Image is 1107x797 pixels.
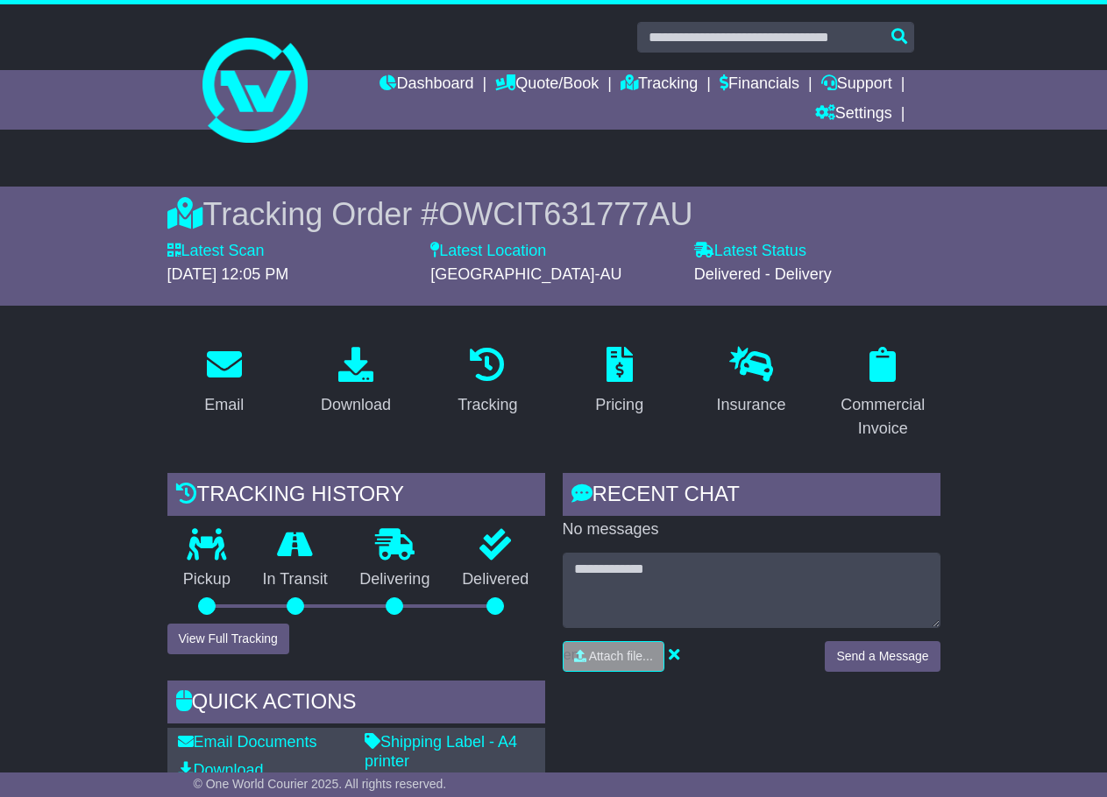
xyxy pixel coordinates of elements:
div: Tracking history [167,473,545,520]
a: Dashboard [380,70,473,100]
p: Pickup [167,570,247,589]
button: View Full Tracking [167,624,289,654]
a: Commercial Invoice [826,341,940,447]
span: © One World Courier 2025. All rights reserved. [194,777,447,791]
span: [GEOGRAPHIC_DATA]-AU [430,265,621,283]
div: Download [321,393,391,417]
a: Pricing [584,341,655,423]
span: [DATE] 12:05 PM [167,265,289,283]
p: No messages [563,520,940,540]
a: Insurance [705,341,797,423]
div: Pricing [595,393,643,417]
div: RECENT CHAT [563,473,940,520]
a: Email [193,341,255,423]
label: Latest Location [430,242,546,261]
a: Shipping Label - A4 printer [365,733,517,770]
div: Email [204,393,244,417]
a: Financials [720,70,799,100]
div: Tracking [458,393,517,417]
a: Support [821,70,892,100]
label: Latest Status [694,242,806,261]
p: In Transit [246,570,344,589]
div: Quick Actions [167,681,545,728]
p: Delivering [344,570,446,589]
p: Delivered [446,570,545,589]
a: Tracking [621,70,698,100]
span: OWCIT631777AU [438,196,692,232]
a: Download [309,341,402,423]
a: Settings [815,100,892,130]
label: Latest Scan [167,242,265,261]
a: Tracking [446,341,529,423]
a: Email Documents [178,733,317,751]
div: Commercial Invoice [837,393,928,441]
a: Quote/Book [495,70,599,100]
div: Insurance [716,393,785,417]
button: Send a Message [825,641,940,672]
span: Delivered - Delivery [694,265,832,283]
div: Tracking Order # [167,195,940,233]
